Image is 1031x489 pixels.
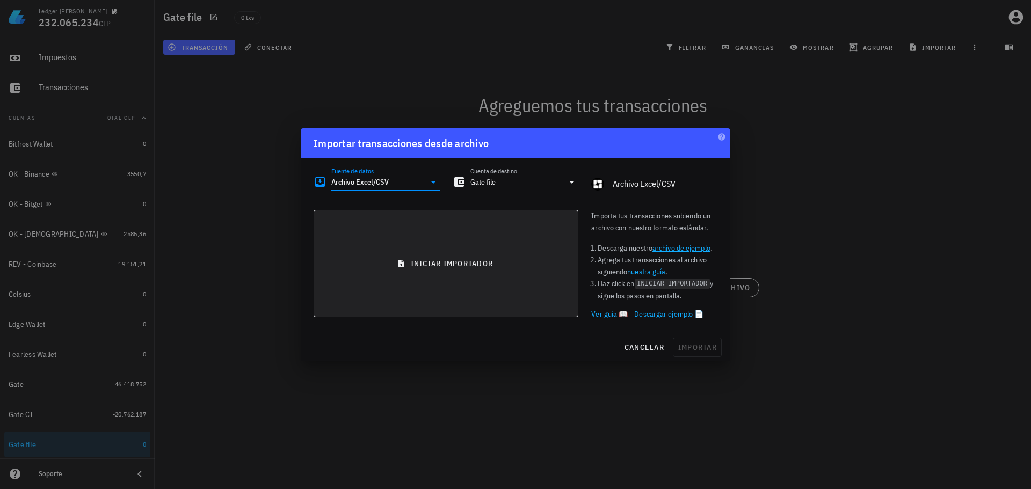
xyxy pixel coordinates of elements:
a: archivo de ejemplo [652,243,710,253]
div: Importar transacciones desde archivo [314,135,489,152]
button: iniciar importador [314,210,578,317]
a: nuestra guía [627,267,665,276]
div: Archivo Excel/CSV [613,179,717,189]
a: Descargar ejemplo 📄 [634,308,703,320]
button: cancelar [620,338,669,357]
span: cancelar [624,342,664,352]
label: Cuenta de destino [470,167,517,175]
a: Ver guía 📖 [591,308,628,320]
li: Haz click en y sigue los pasos en pantalla. [598,278,717,302]
p: Importa tus transacciones subiendo un archivo con nuestro formato estándar. [591,210,717,233]
li: Agrega tus transacciones al archivo siguiendo . [598,254,717,278]
span: iniciar importador [323,259,569,268]
li: Descarga nuestro . [598,242,717,254]
input: Seleccionar una fuente de datos [331,173,425,191]
code: INICIAR IMPORTADOR [635,279,710,289]
label: Fuente de datos [331,167,374,175]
